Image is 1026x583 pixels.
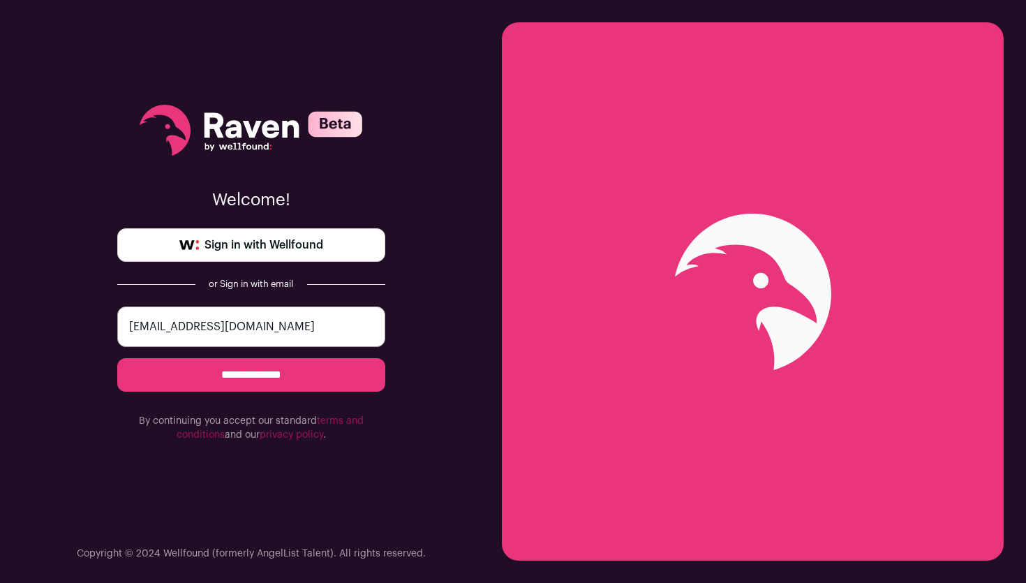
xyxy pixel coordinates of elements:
input: email@example.com [117,307,385,347]
img: wellfound-symbol-flush-black-fb3c872781a75f747ccb3a119075da62bfe97bd399995f84a933054e44a575c4.png [179,240,199,250]
div: or Sign in with email [207,279,296,290]
a: privacy policy [260,430,323,440]
span: Sign in with Wellfound [205,237,323,253]
a: Sign in with Wellfound [117,228,385,262]
p: Welcome! [117,189,385,212]
p: By continuing you accept our standard and our . [117,414,385,442]
p: Copyright © 2024 Wellfound (formerly AngelList Talent). All rights reserved. [77,547,426,561]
